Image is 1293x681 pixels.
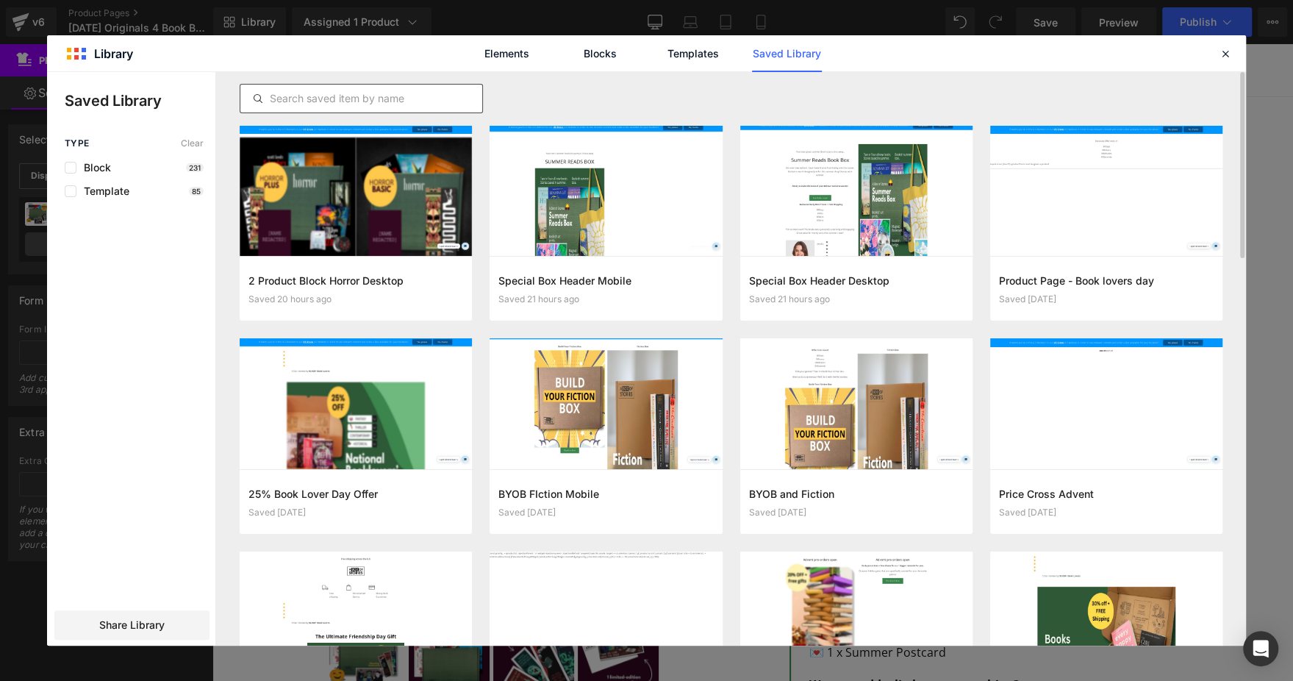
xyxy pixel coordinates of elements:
[110,138,529,557] img: Halloween Originals - 4 Book Special Edition Box
[597,632,807,649] strong: Want to add a little extra sunshine?
[472,35,542,72] a: Elements
[248,507,463,518] div: Saved [DATE]
[999,486,1214,502] h3: Price Cross Advent
[576,208,626,228] mark: HURRY!
[749,273,964,288] h3: Special Box Header Desktop
[232,15,298,29] span: Refer Friend
[690,264,715,280] span: 20%
[65,90,215,112] p: Saved Library
[659,35,728,72] a: Templates
[563,209,959,227] div: ONLY LEFT
[999,507,1214,518] div: Saved [DATE]
[1243,631,1278,666] div: Open Intercom Messenger
[551,360,633,377] strong: Delivery note:
[625,74,681,102] span: 00
[196,569,277,650] img: Halloween Originals - 4 Book Special Edition Box
[248,294,463,304] div: Saved 20 hours ago
[399,102,430,114] span: Days
[65,138,90,149] span: Type
[538,102,592,114] span: Minutes
[281,569,362,650] img: Halloween Originals - 4 Book Special Edition Box
[562,300,959,335] button: Sold Out
[498,294,713,304] div: Saved 21 hours ago
[719,264,743,280] span: OFF
[619,259,674,281] span: £23.99
[223,7,307,38] a: Refer Friend
[538,74,592,102] span: 00
[597,435,921,452] span: Four unforgettable summer reads in one beautiful box.
[186,163,204,172] p: 231
[565,35,635,72] a: Blocks
[563,261,611,281] span: £29.99
[656,211,668,225] span: 76
[498,273,713,288] h3: Special Box Header Mobile
[498,507,713,518] div: Saved [DATE]
[597,567,748,583] strong: Inside the box, you’ll find:
[365,569,446,650] img: Halloween Originals - 4 Book Special Edition Box
[248,486,463,502] h3: 25% Book Lover Day Offer
[181,138,204,149] span: Clear
[749,507,964,518] div: Saved [DATE]
[463,102,506,114] span: Hours
[76,185,129,197] span: Template
[752,35,822,72] a: Saved Library
[999,273,1214,288] h3: Product Page - Book lovers day
[112,569,193,650] img: Halloween Originals - 4 Book Special Edition Box
[999,294,1214,304] div: Saved [DATE]
[398,15,420,29] span: Blog
[240,90,482,107] input: Search saved item by name
[389,7,429,38] a: Blog
[597,396,667,412] span: Description
[749,486,964,502] h3: BYOB and Fiction
[597,583,814,599] span: 📖 4 x Summer-themed Surprise Books
[399,74,430,102] span: 00
[597,435,950,583] span: Get booked up for summer with four surprise books set in or perfect for the summer season. Each t...
[597,600,807,649] span: 💌 1 x Summer Postcard
[562,138,970,190] span: [DATE] Originals - 4 Book Special Edition Box
[189,187,204,196] p: 85
[99,618,165,632] span: Share Library
[307,7,390,38] a: Our Mission
[248,273,463,288] h3: 2 Product Block Horror Desktop
[315,15,381,29] span: Our Mission
[749,294,964,304] div: Saved 21 hours ago
[551,361,970,377] p: Your [DATE] Box will be shipped by 1st week of October.
[76,162,111,174] span: Block
[625,102,681,114] span: Seconds
[463,74,506,102] span: 00
[498,486,713,502] h3: BYOB FIction Mobile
